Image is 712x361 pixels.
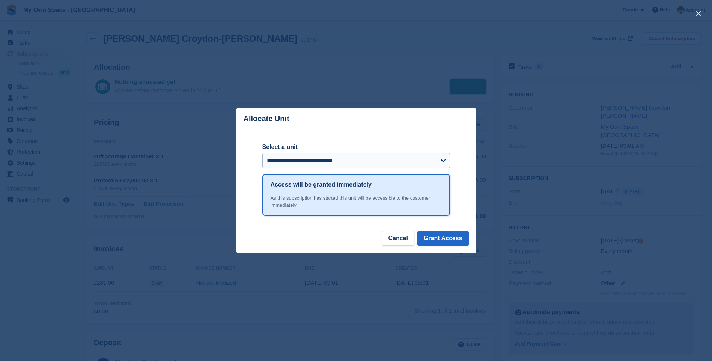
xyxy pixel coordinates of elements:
button: Grant Access [417,231,469,246]
div: As this subscription has started this unit will be accessible to the customer immediately. [271,194,442,209]
label: Select a unit [262,143,450,152]
p: Allocate Unit [244,114,289,123]
button: Cancel [382,231,414,246]
h1: Access will be granted immediately [271,180,372,189]
button: close [692,8,704,20]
